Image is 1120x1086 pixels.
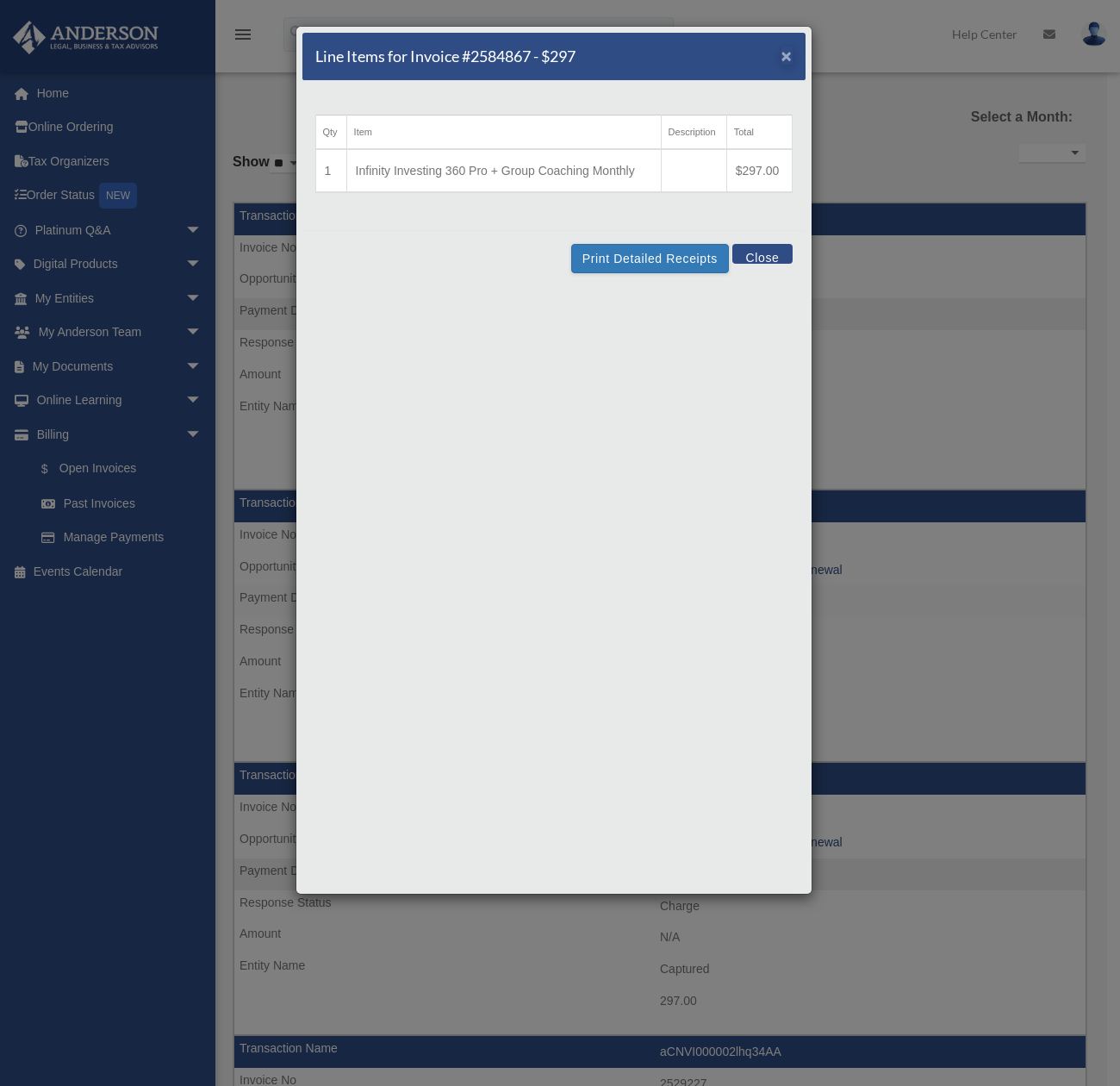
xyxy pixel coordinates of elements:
[315,149,346,192] td: 1
[346,115,661,150] th: Item
[726,115,792,150] th: Total
[315,115,346,150] th: Qty
[781,46,793,66] span: ×
[346,149,661,192] td: Infinity Investing 360 Pro + Group Coaching Monthly
[661,115,726,150] th: Description
[571,244,729,273] button: Print Detailed Receipts
[726,149,792,192] td: $297.00
[732,244,792,264] button: Close
[315,46,576,67] h5: Line Items for Invoice #2584867 - $297
[781,47,793,65] button: Close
